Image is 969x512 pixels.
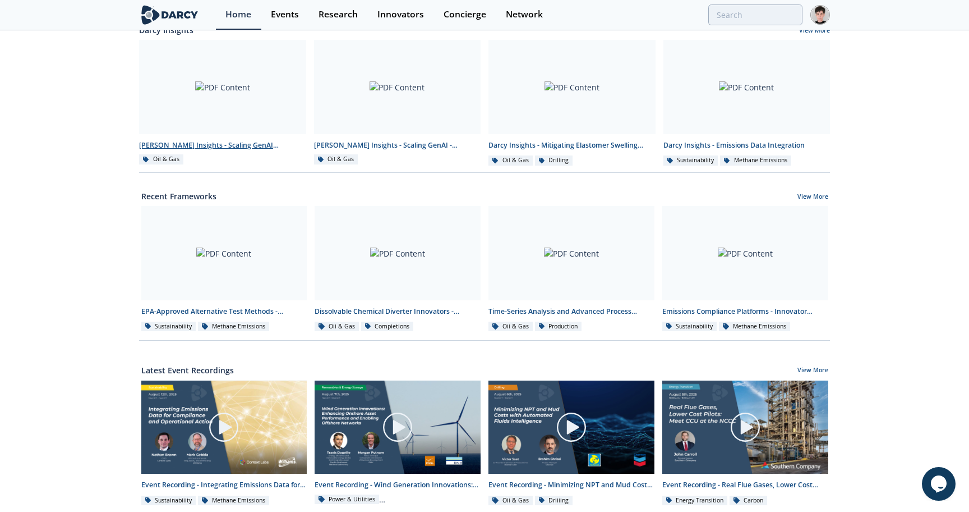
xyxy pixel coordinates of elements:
[719,322,790,332] div: Methane Emissions
[208,412,239,443] img: play-chapters-gray.svg
[377,10,424,19] div: Innovators
[484,380,658,506] a: Video Content Event Recording - Minimizing NPT and Mud Costs with Automated Fluids Intelligence O...
[198,496,269,506] div: Methane Emissions
[663,140,830,150] div: Darcy Insights - Emissions Data Integration
[797,193,828,203] a: View More
[484,40,659,166] a: PDF Content Darcy Insights - Mitigating Elastomer Swelling Issue in Downhole Drilling Mud Motors ...
[137,380,311,506] a: Video Content Event Recording - Integrating Emissions Data for Compliance and Operational Action ...
[708,4,802,25] input: Advanced Search
[135,40,310,166] a: PDF Content [PERSON_NAME] Insights - Scaling GenAI Roundtable Oil & Gas
[315,495,379,505] div: Power & Utilities
[488,496,533,506] div: Oil & Gas
[659,40,834,166] a: PDF Content Darcy Insights - Emissions Data Integration Sustainability Methane Emissions
[382,412,413,443] img: play-chapters-gray.svg
[488,381,654,474] img: Video Content
[535,156,573,166] div: Drilling
[535,322,582,332] div: Production
[141,307,307,317] div: EPA-Approved Alternative Test Methods - Innovator Comparison
[535,496,573,506] div: Drilling
[311,206,484,332] a: PDF Content Dissolvable Chemical Diverter Innovators - Innovator Landscape Oil & Gas Completions
[141,496,196,506] div: Sustainability
[484,206,658,332] a: PDF Content Time-Series Analysis and Advanced Process Control - Innovator Landscape Oil & Gas Pro...
[662,307,828,317] div: Emissions Compliance Platforms - Innovator Comparison
[488,156,533,166] div: Oil & Gas
[198,322,269,332] div: Methane Emissions
[444,10,486,19] div: Concierge
[141,190,216,202] a: Recent Frameworks
[139,154,183,164] div: Oil & Gas
[810,5,830,25] img: Profile
[662,381,828,474] img: Video Content
[315,381,481,474] img: Video Content
[311,380,484,506] a: Video Content Event Recording - Wind Generation Innovations: Enhancing Onshore Asset Performance ...
[141,480,307,490] div: Event Recording - Integrating Emissions Data for Compliance and Operational Action
[141,322,196,332] div: Sustainability
[799,26,830,36] a: View More
[720,156,791,166] div: Methane Emissions
[488,307,654,317] div: Time-Series Analysis and Advanced Process Control - Innovator Landscape
[310,40,485,166] a: PDF Content [PERSON_NAME] Insights - Scaling GenAI - Innovator Spotlights Oil & Gas
[730,412,761,443] img: play-chapters-gray.svg
[730,496,767,506] div: Carbon
[556,412,587,443] img: play-chapters-gray.svg
[658,380,832,506] a: Video Content Event Recording - Real Flue Gases, Lower Cost Pilots: Meet CCU at the NCCC Energy T...
[271,10,299,19] div: Events
[662,496,728,506] div: Energy Transition
[662,322,717,332] div: Sustainability
[315,307,481,317] div: Dissolvable Chemical Diverter Innovators - Innovator Landscape
[141,364,234,376] a: Latest Event Recordings
[922,467,958,501] iframe: chat widget
[658,206,832,332] a: PDF Content Emissions Compliance Platforms - Innovator Comparison Sustainability Methane Emissions
[319,10,358,19] div: Research
[488,140,656,150] div: Darcy Insights - Mitigating Elastomer Swelling Issue in Downhole Drilling Mud Motors
[663,156,718,166] div: Sustainability
[225,10,251,19] div: Home
[506,10,543,19] div: Network
[797,366,828,376] a: View More
[139,5,200,25] img: logo-wide.svg
[139,140,306,150] div: [PERSON_NAME] Insights - Scaling GenAI Roundtable
[315,480,481,490] div: Event Recording - Wind Generation Innovations: Enhancing Onshore Asset Performance and Enabling O...
[488,480,654,490] div: Event Recording - Minimizing NPT and Mud Costs with Automated Fluids Intelligence
[314,154,358,164] div: Oil & Gas
[488,322,533,332] div: Oil & Gas
[137,206,311,332] a: PDF Content EPA-Approved Alternative Test Methods - Innovator Comparison Sustainability Methane E...
[662,480,828,490] div: Event Recording - Real Flue Gases, Lower Cost Pilots: Meet CCU at the NCCC
[314,140,481,150] div: [PERSON_NAME] Insights - Scaling GenAI - Innovator Spotlights
[315,322,359,332] div: Oil & Gas
[361,322,414,332] div: Completions
[141,381,307,474] img: Video Content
